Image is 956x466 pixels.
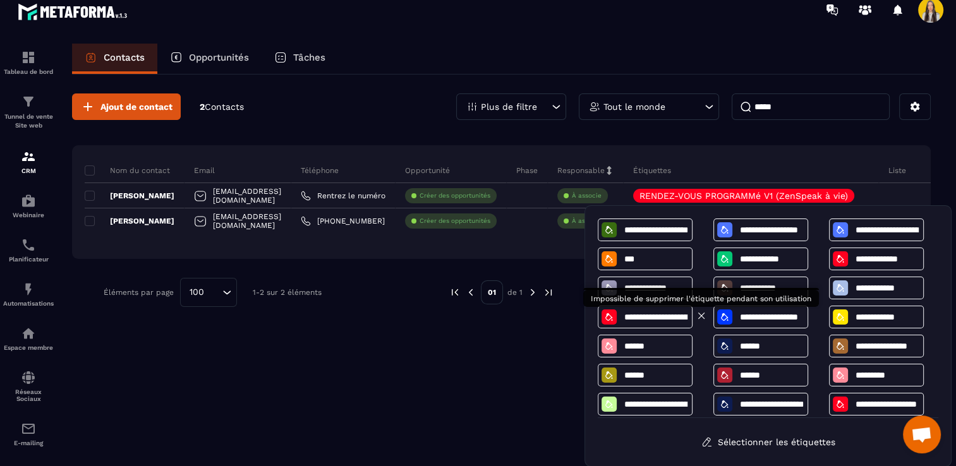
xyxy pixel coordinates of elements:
[516,165,538,176] p: Phase
[888,165,906,176] p: Liste
[72,93,181,120] button: Ajout de contact
[507,287,523,297] p: de 1
[572,217,602,225] p: À associe
[21,421,36,436] img: email
[185,285,209,299] span: 100
[3,272,54,316] a: automationsautomationsAutomatisations
[21,282,36,297] img: automations
[420,191,490,200] p: Créer des opportunités
[692,431,845,453] button: Sélectionner les étiquettes
[21,326,36,341] img: automations
[21,193,36,208] img: automations
[3,439,54,446] p: E-mailing
[405,165,450,176] p: Opportunité
[633,165,671,176] p: Étiquettes
[3,140,54,184] a: formationformationCRM
[543,287,554,298] img: next
[104,288,174,297] p: Éléments par page
[253,288,322,297] p: 1-2 sur 2 éléments
[3,112,54,130] p: Tunnel de vente Site web
[293,52,325,63] p: Tâches
[104,52,145,63] p: Contacts
[85,191,174,201] p: [PERSON_NAME]
[301,165,339,176] p: Téléphone
[100,100,172,113] span: Ajout de contact
[3,300,54,307] p: Automatisations
[157,44,262,74] a: Opportunités
[209,285,219,299] input: Search for option
[3,316,54,361] a: automationsautomationsEspace membre
[3,85,54,140] a: formationformationTunnel de vente Site web
[481,280,503,304] p: 01
[3,228,54,272] a: schedulerschedulerPlanificateur
[85,216,174,226] p: [PERSON_NAME]
[572,191,602,200] p: À associe
[194,165,215,176] p: Email
[591,294,811,303] p: Impossible de supprimer l'étiquette pendant son utilisation
[21,50,36,65] img: formation
[3,184,54,228] a: automationsautomationsWebinaire
[21,94,36,109] img: formation
[180,278,237,307] div: Search for option
[262,44,338,74] a: Tâches
[3,256,54,263] p: Planificateur
[3,212,54,218] p: Webinaire
[200,101,244,113] p: 2
[420,217,490,225] p: Créer des opportunités
[301,216,385,226] a: [PHONE_NUMBER]
[449,287,461,298] img: prev
[603,102,665,111] p: Tout le monde
[465,287,476,298] img: prev
[21,370,36,385] img: social-network
[527,287,538,298] img: next
[3,361,54,412] a: social-networksocial-networkRéseaux Sociaux
[3,167,54,174] p: CRM
[557,165,605,176] p: Responsable
[639,191,848,200] p: RENDEZ-VOUS PROGRAMMé V1 (ZenSpeak à vie)
[85,165,170,176] p: Nom du contact
[481,102,537,111] p: Plus de filtre
[205,102,244,112] span: Contacts
[21,237,36,253] img: scheduler
[3,40,54,85] a: formationformationTableau de bord
[189,52,249,63] p: Opportunités
[21,149,36,164] img: formation
[72,44,157,74] a: Contacts
[3,68,54,75] p: Tableau de bord
[903,415,941,453] div: Ouvrir le chat
[3,388,54,402] p: Réseaux Sociaux
[3,412,54,456] a: emailemailE-mailing
[3,344,54,351] p: Espace membre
